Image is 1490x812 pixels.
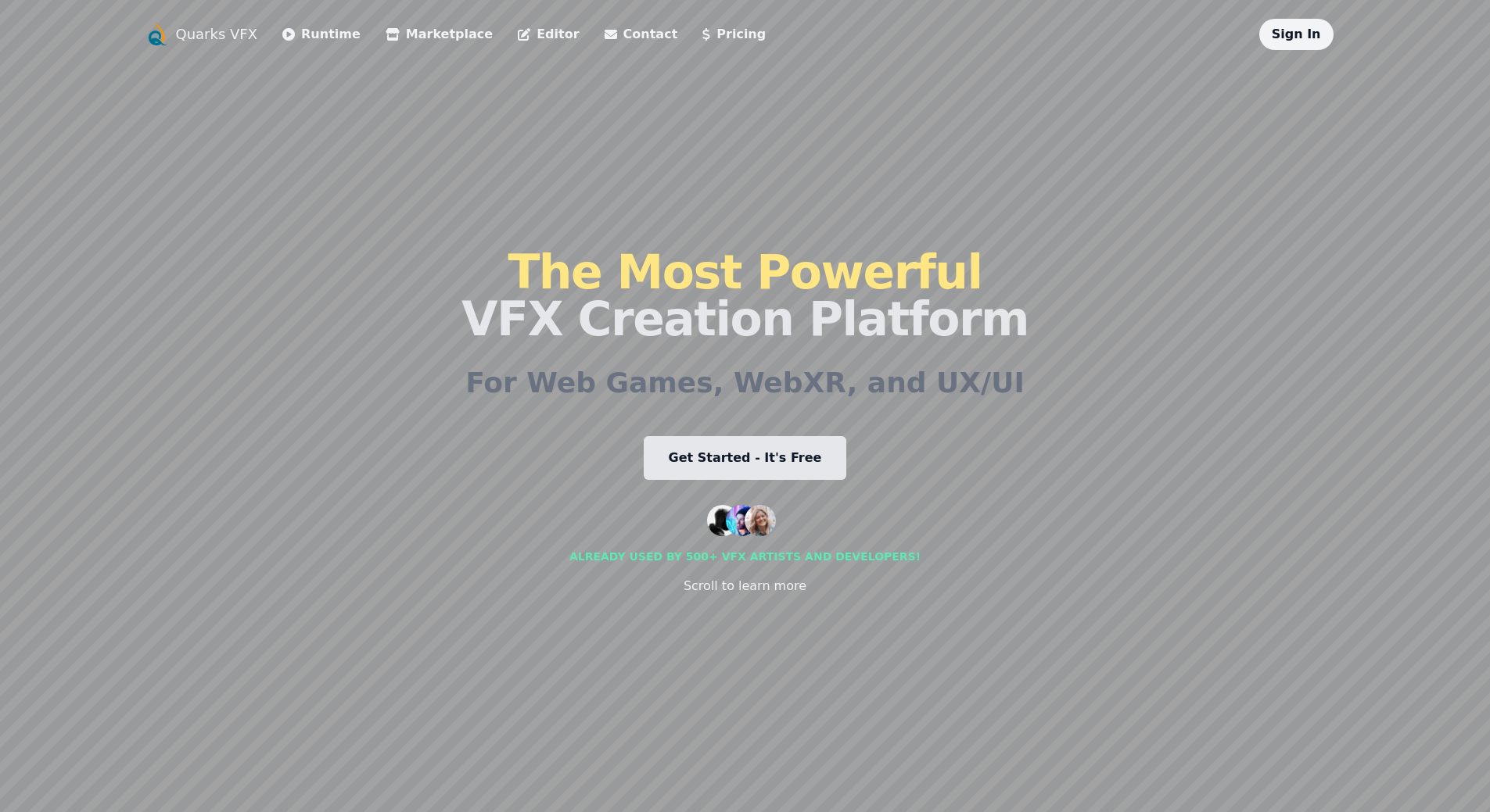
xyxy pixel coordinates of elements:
img: customer 1 [707,505,738,536]
a: Get Started - It's Free [644,436,847,480]
div: Scroll to learn more [684,577,806,596]
span: The Most Powerful [508,245,982,299]
h1: VFX Creation Platform [461,249,1029,342]
a: Sign In [1272,27,1321,41]
img: customer 2 [726,505,757,536]
a: Contact [605,25,678,44]
div: Already used by 500+ vfx artists and developers! [569,549,921,564]
a: Quarks VFX [176,23,258,45]
a: Marketplace [386,25,493,44]
h2: For Web Games, WebXR, and UX/UI [465,367,1025,399]
a: Pricing [702,25,766,44]
a: Editor [518,25,579,44]
a: Runtime [282,25,361,44]
img: customer 3 [745,505,776,536]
